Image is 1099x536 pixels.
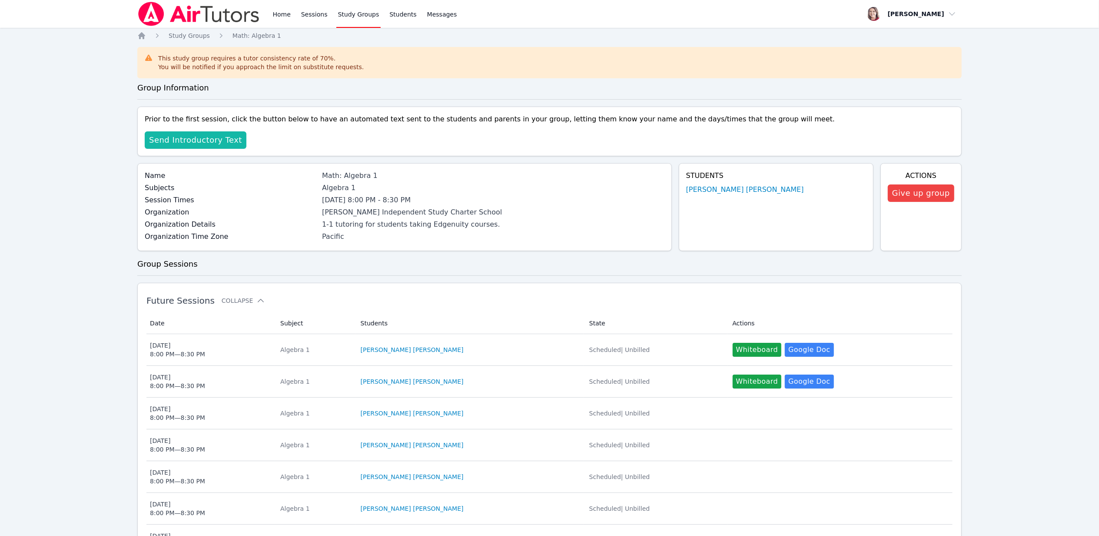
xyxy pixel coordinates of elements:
[149,134,242,146] span: Send Introductory Text
[888,171,954,181] h4: Actions
[733,343,782,357] button: Whiteboard
[361,409,464,418] a: [PERSON_NAME] [PERSON_NAME]
[145,183,317,193] label: Subjects
[232,32,281,39] span: Math: Algebra 1
[146,366,953,398] tr: [DATE]8:00 PM—8:30 PMAlgebra 1[PERSON_NAME] [PERSON_NAME]Scheduled| UnbilledWhiteboardGoogle Doc
[322,219,664,230] div: 1-1 tutoring for students taking Edgenuity courses.
[146,461,953,493] tr: [DATE]8:00 PM—8:30 PMAlgebra 1[PERSON_NAME] [PERSON_NAME]Scheduled| Unbilled
[322,195,664,205] li: [DATE] 8:00 PM - 8:30 PM
[275,313,355,334] th: Subject
[137,2,260,26] img: Air Tutors
[888,184,954,202] button: Give up group
[785,375,833,389] a: Google Doc
[322,207,664,218] div: [PERSON_NAME] Independent Study Charter School
[361,377,464,386] a: [PERSON_NAME] [PERSON_NAME]
[146,295,215,306] span: Future Sessions
[145,207,317,218] label: Organization
[137,82,962,94] h3: Group Information
[232,31,281,40] a: Math: Algebra 1
[145,219,317,230] label: Organization Details
[158,63,364,71] div: You will be notified if you approach the limit on substitute requests.
[322,171,664,181] div: Math: Algebra 1
[158,54,364,71] div: This study group requires a tutor consistency rate of 70 %.
[150,341,205,358] div: [DATE] 8:00 PM — 8:30 PM
[150,373,205,390] div: [DATE] 8:00 PM — 8:30 PM
[280,504,350,513] div: Algebra 1
[145,131,246,149] button: Send Introductory Text
[150,405,205,422] div: [DATE] 8:00 PM — 8:30 PM
[727,313,953,334] th: Actions
[280,377,350,386] div: Algebra 1
[785,343,833,357] a: Google Doc
[361,472,464,481] a: [PERSON_NAME] [PERSON_NAME]
[733,375,782,389] button: Whiteboard
[146,398,953,429] tr: [DATE]8:00 PM—8:30 PMAlgebra 1[PERSON_NAME] [PERSON_NAME]Scheduled| Unbilled
[361,345,464,354] a: [PERSON_NAME] [PERSON_NAME]
[145,195,317,205] label: Session Times
[589,473,650,480] span: Scheduled | Unbilled
[169,32,210,39] span: Study Groups
[686,171,866,181] h4: Students
[427,10,457,19] span: Messages
[280,345,350,354] div: Algebra 1
[145,171,317,181] label: Name
[280,472,350,481] div: Algebra 1
[589,346,650,353] span: Scheduled | Unbilled
[169,31,210,40] a: Study Groups
[589,505,650,512] span: Scheduled | Unbilled
[137,258,962,270] h3: Group Sessions
[137,31,962,40] nav: Breadcrumb
[280,441,350,449] div: Algebra 1
[589,442,650,449] span: Scheduled | Unbilled
[146,493,953,525] tr: [DATE]8:00 PM—8:30 PMAlgebra 1[PERSON_NAME] [PERSON_NAME]Scheduled| Unbilled
[150,468,205,486] div: [DATE] 8:00 PM — 8:30 PM
[355,313,584,334] th: Students
[584,313,727,334] th: State
[589,378,650,385] span: Scheduled | Unbilled
[361,504,464,513] a: [PERSON_NAME] [PERSON_NAME]
[322,183,664,193] div: Algebra 1
[146,334,953,366] tr: [DATE]8:00 PM—8:30 PMAlgebra 1[PERSON_NAME] [PERSON_NAME]Scheduled| UnbilledWhiteboardGoogle Doc
[146,429,953,461] tr: [DATE]8:00 PM—8:30 PMAlgebra 1[PERSON_NAME] [PERSON_NAME]Scheduled| Unbilled
[589,410,650,417] span: Scheduled | Unbilled
[150,500,205,517] div: [DATE] 8:00 PM — 8:30 PM
[150,436,205,454] div: [DATE] 8:00 PM — 8:30 PM
[222,296,265,305] button: Collapse
[145,231,317,242] label: Organization Time Zone
[361,441,464,449] a: [PERSON_NAME] [PERSON_NAME]
[146,313,275,334] th: Date
[322,231,664,242] div: Pacific
[280,409,350,418] div: Algebra 1
[686,184,804,195] a: [PERSON_NAME] [PERSON_NAME]
[145,114,954,124] p: Prior to the first session, click the button below to have an automated text sent to the students...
